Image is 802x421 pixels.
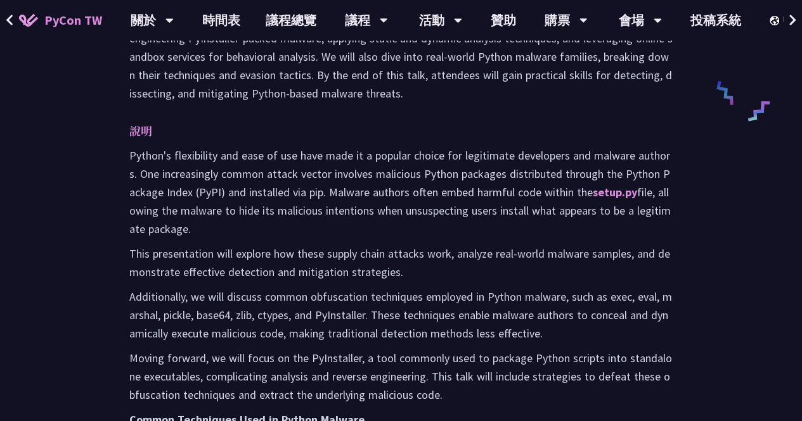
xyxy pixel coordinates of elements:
p: This presentation will explore how these supply chain attacks work, analyze real-world malware sa... [129,244,673,281]
a: setup.py [593,185,637,199]
img: Locale Icon [770,16,782,25]
span: PyCon TW [44,11,102,30]
img: Home icon of PyCon TW 2025 [19,14,38,27]
a: PyCon TW [6,4,115,36]
p: Additionally, we will discuss common obfuscation techniques employed in Python malware, such as e... [129,287,673,342]
p: 說明 [129,122,647,140]
p: Moving forward, we will focus on the PyInstaller, a tool commonly used to package Python scripts ... [129,349,673,404]
p: Python's flexibility and ease of use have made it a popular choice for legitimate developers and ... [129,146,673,238]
